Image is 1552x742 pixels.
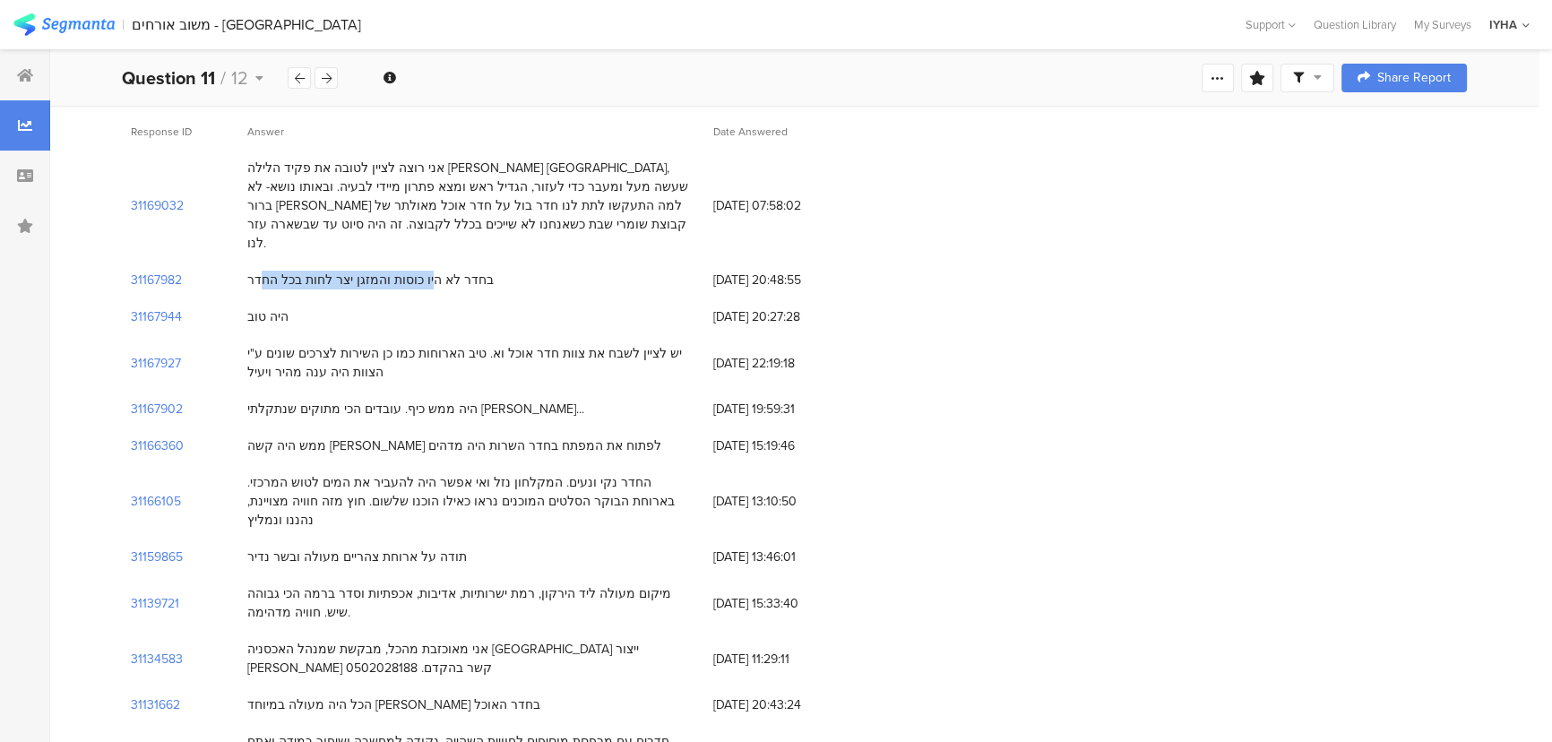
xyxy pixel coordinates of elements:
span: / [220,65,226,91]
span: Share Report [1377,72,1451,84]
section: 31167927 [131,354,181,373]
span: [DATE] 13:46:01 [713,548,857,566]
section: 31131662 [131,695,180,714]
section: 31167944 [131,307,182,326]
img: segmanta logo [13,13,115,36]
section: 31167902 [131,400,183,418]
a: My Surveys [1405,16,1480,33]
span: [DATE] 07:58:02 [713,196,857,215]
div: | [122,14,125,35]
section: 31166105 [131,492,181,511]
div: בחדר לא היו כוסות והמזגן יצר לחות בכל החדר [247,271,494,289]
div: תודה על ארוחת צהריים מעולה ובשר נדיר [247,548,467,566]
div: אני מאוכזבת מהכל, מבקשת שמנהל האכסניה [GEOGRAPHIC_DATA] ייצור [PERSON_NAME] קשר בהקדם. 0502028188 [247,640,695,677]
span: [DATE] 22:19:18 [713,354,857,373]
div: משוב אורחים - [GEOGRAPHIC_DATA] [132,16,361,33]
div: מיקום מעולה ליד הירקון, רמת ישרותיות, אדיבות, אכפתיות וסדר ברמה הכי גבוהה שיש. חוויה מדהימה. [247,584,695,622]
b: Question 11 [122,65,215,91]
section: 31139721 [131,594,179,613]
section: 31159865 [131,548,183,566]
div: יש לציין לשבח את צוות חדר אוכל וא. טיב הארוחות כמו כן השירות לצרכים שונים ע"י הצוות היה ענה מהיר ... [247,344,695,382]
span: [DATE] 19:59:31 [713,400,857,418]
span: [DATE] 20:43:24 [713,695,857,714]
div: הכל היה מעולה במיוחד [PERSON_NAME] בחדר האוכל [247,695,540,714]
section: 31134583 [131,650,183,669]
span: [DATE] 11:29:11 [713,650,857,669]
span: [DATE] 13:10:50 [713,492,857,511]
span: [DATE] 15:19:46 [713,436,857,455]
div: IYHA [1489,16,1517,33]
span: [DATE] 20:48:55 [713,271,857,289]
span: [DATE] 20:27:28 [713,307,857,326]
span: [DATE] 15:33:40 [713,594,857,613]
span: Answer [247,124,284,140]
section: 31166360 [131,436,184,455]
span: Date Answered [713,124,788,140]
section: 31169032 [131,196,184,215]
div: היה טוב [247,307,289,326]
span: 12 [231,65,248,91]
div: אני רוצה לציין לטובה את פקיד הלילה [PERSON_NAME] [GEOGRAPHIC_DATA], שעשה מעל ומעבר כדי לעזור, הגד... [247,159,695,253]
div: החדר נקי ונעים. המקלחון נזל ואי אפשר היה להעביר את המים לטוש המרכזי. בארוחת הבוקר הסלטים המוכנים ... [247,473,695,530]
span: Response ID [131,124,192,140]
div: ממש היה קשה [PERSON_NAME] לפתוח את המפתח בחדר השרות היה מדהים [247,436,661,455]
section: 31167982 [131,271,182,289]
div: Support [1246,11,1296,39]
a: Question Library [1305,16,1405,33]
div: היה ממש כיף. עובדים הכי מתוקים שנתקלתי [PERSON_NAME]... [247,400,584,418]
